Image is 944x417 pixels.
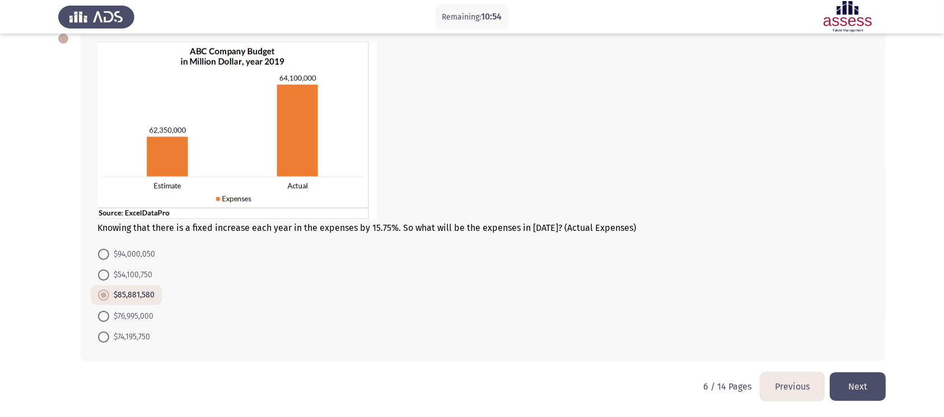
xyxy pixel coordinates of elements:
[442,10,502,24] p: Remaining:
[109,248,155,261] span: $94,000,050
[830,372,886,401] button: load next page
[97,42,869,233] div: Knowing that there is a fixed increase each year in the expenses by 15.75%. So what will be the e...
[97,42,377,220] img: RU5fUk5DXzM0LnBuZzE2OTEzMTM5MjU0ODE=.png
[58,1,134,32] img: Assess Talent Management logo
[109,310,153,323] span: $76,995,000
[810,1,886,32] img: Assessment logo of ASSESS Focus 4 Module Assessment (EN/AR) (Basic - IB)
[760,372,824,401] button: load previous page
[109,268,152,282] span: $54,100,750
[703,381,751,392] p: 6 / 14 Pages
[482,11,502,22] span: 10:54
[109,288,155,302] span: $85,881,580
[109,330,150,344] span: $74,195,750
